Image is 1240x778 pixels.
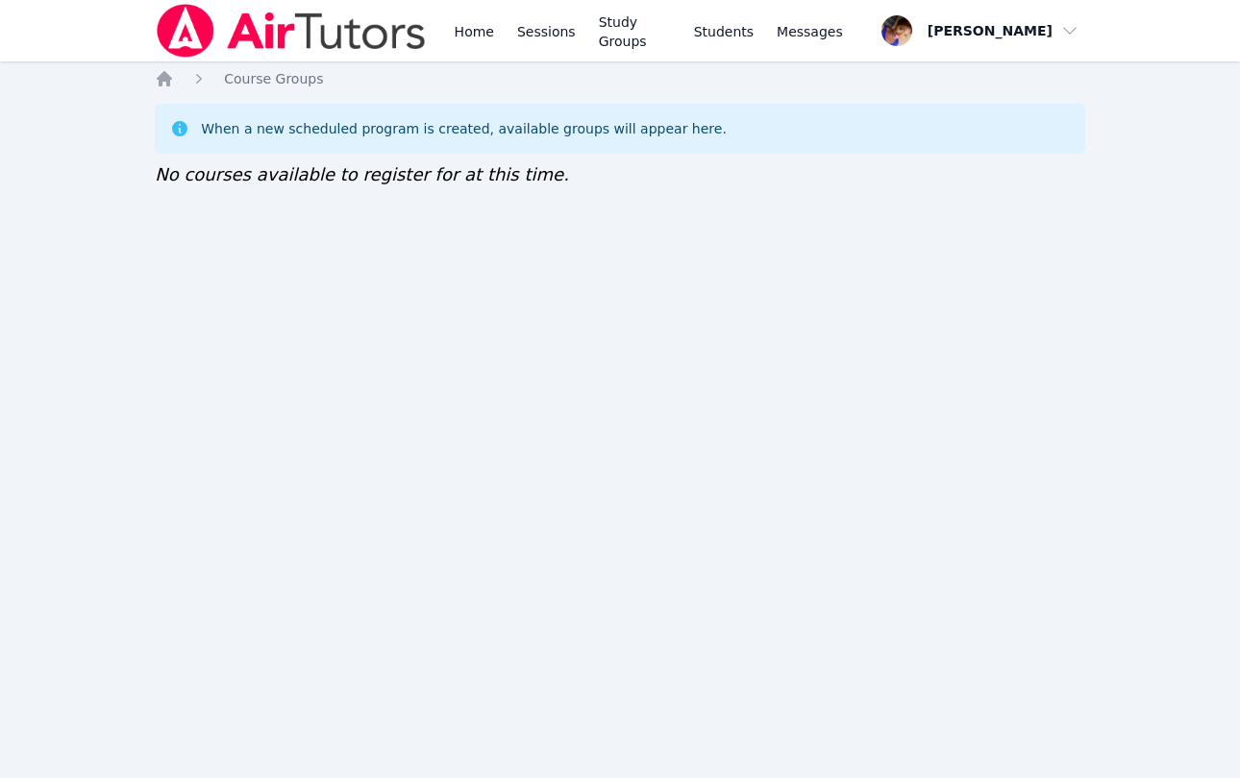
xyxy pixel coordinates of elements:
[224,71,323,86] span: Course Groups
[201,119,727,138] div: When a new scheduled program is created, available groups will appear here.
[155,4,427,58] img: Air Tutors
[155,164,569,184] span: No courses available to register for at this time.
[224,69,323,88] a: Course Groups
[155,69,1085,88] nav: Breadcrumb
[777,22,843,41] span: Messages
